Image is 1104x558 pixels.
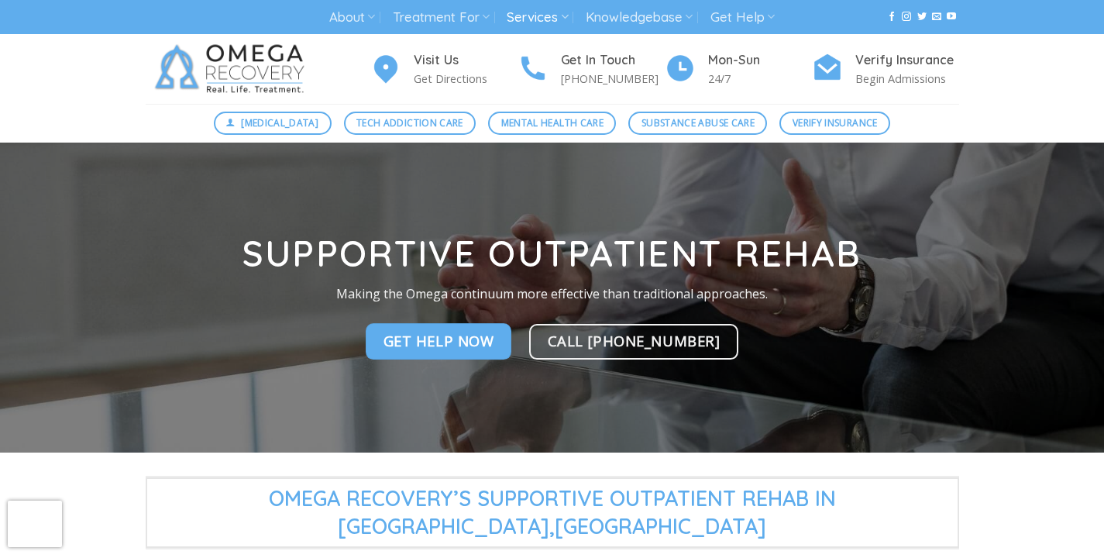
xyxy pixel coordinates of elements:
[366,324,512,360] a: Get Help Now
[383,330,494,353] span: Get Help Now
[501,115,604,130] span: Mental Health Care
[344,112,476,135] a: Tech Addiction Care
[393,3,490,32] a: Treatment For
[902,12,911,22] a: Follow on Instagram
[855,50,959,71] h4: Verify Insurance
[887,12,896,22] a: Follow on Facebook
[710,3,775,32] a: Get Help
[356,115,463,130] span: Tech Addiction Care
[586,3,693,32] a: Knowledgebase
[561,50,665,71] h4: Get In Touch
[242,231,862,276] strong: Supportive Outpatient Rehab
[414,70,518,88] p: Get Directions
[855,70,959,88] p: Begin Admissions
[812,50,959,88] a: Verify Insurance Begin Admissions
[329,3,375,32] a: About
[197,284,908,305] p: Making the Omega continuum more effective than traditional approaches.
[917,12,927,22] a: Follow on Twitter
[241,115,318,130] span: [MEDICAL_DATA]
[779,112,890,135] a: Verify Insurance
[214,112,332,135] a: [MEDICAL_DATA]
[529,324,739,360] a: CALL [PHONE_NUMBER]
[793,115,878,130] span: Verify Insurance
[488,112,616,135] a: Mental Health Care
[561,70,665,88] p: [PHONE_NUMBER]
[370,50,518,88] a: Visit Us Get Directions
[947,12,956,22] a: Follow on YouTube
[146,34,320,104] img: Omega Recovery
[507,3,568,32] a: Services
[641,115,755,130] span: Substance Abuse Care
[628,112,767,135] a: Substance Abuse Care
[146,477,959,548] span: Omega Recovery’s Supportive Outpatient Rehab in [GEOGRAPHIC_DATA],[GEOGRAPHIC_DATA]
[518,50,665,88] a: Get In Touch [PHONE_NUMBER]
[708,50,812,71] h4: Mon-Sun
[708,70,812,88] p: 24/7
[932,12,941,22] a: Send us an email
[548,329,721,352] span: CALL [PHONE_NUMBER]
[414,50,518,71] h4: Visit Us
